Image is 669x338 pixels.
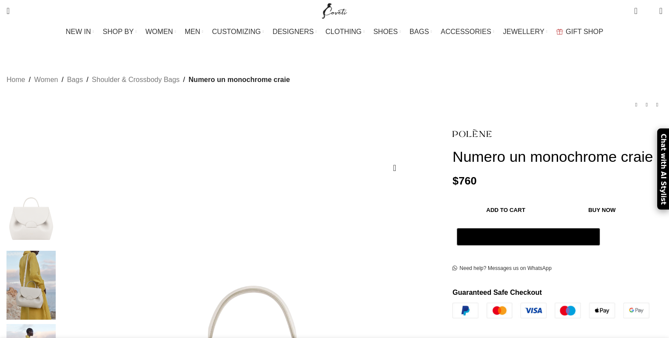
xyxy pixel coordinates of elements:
a: Site logo [320,7,349,14]
img: Polene [452,123,492,143]
span: 0 [646,9,652,15]
span: SHOP BY [103,27,134,36]
bdi: 760 [452,175,476,187]
a: SHOES [373,23,401,41]
a: 0 [630,2,641,20]
div: My Wishlist [644,2,653,20]
a: Shoulder & Crossbody Bags [92,74,179,85]
strong: Guaranteed Safe Checkout [452,289,542,296]
a: BAGS [410,23,432,41]
a: JEWELLERY [503,23,548,41]
img: guaranteed-safe-checkout-bordered.j [452,303,649,318]
a: NEW IN [66,23,94,41]
a: MEN [185,23,203,41]
a: Previous product [631,99,641,110]
span: MEN [185,27,200,36]
a: Home [7,74,25,85]
span: WOMEN [145,27,173,36]
a: Need help? Messages us on WhatsApp [452,265,552,272]
a: ACCESSORIES [441,23,494,41]
a: Bags [67,74,83,85]
span: CUSTOMIZING [212,27,261,36]
button: Buy now [559,201,645,219]
span: JEWELLERY [503,27,545,36]
span: 0 [635,4,641,11]
a: WOMEN [145,23,176,41]
span: $ [452,175,459,187]
span: Numero un monochrome craie [189,74,290,85]
a: GIFT SHOP [556,23,603,41]
a: CLOTHING [325,23,365,41]
a: Women [34,74,58,85]
a: CUSTOMIZING [212,23,264,41]
span: ACCESSORIES [441,27,491,36]
div: Main navigation [2,23,667,41]
span: GIFT SHOP [566,27,603,36]
span: DESIGNERS [272,27,314,36]
a: SHOP BY [103,23,137,41]
nav: Breadcrumb [7,74,290,85]
a: Search [2,2,14,20]
a: Next product [652,99,662,110]
span: SHOES [373,27,398,36]
span: NEW IN [66,27,91,36]
img: GiftBag [556,29,563,34]
img: Polene [4,178,58,246]
a: DESIGNERS [272,23,317,41]
button: Pay with GPay [457,228,600,246]
h1: Numero un monochrome craie [452,148,662,166]
span: BAGS [410,27,429,36]
img: Polene bag [4,251,58,320]
button: Add to cart [457,201,555,219]
span: CLOTHING [325,27,362,36]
